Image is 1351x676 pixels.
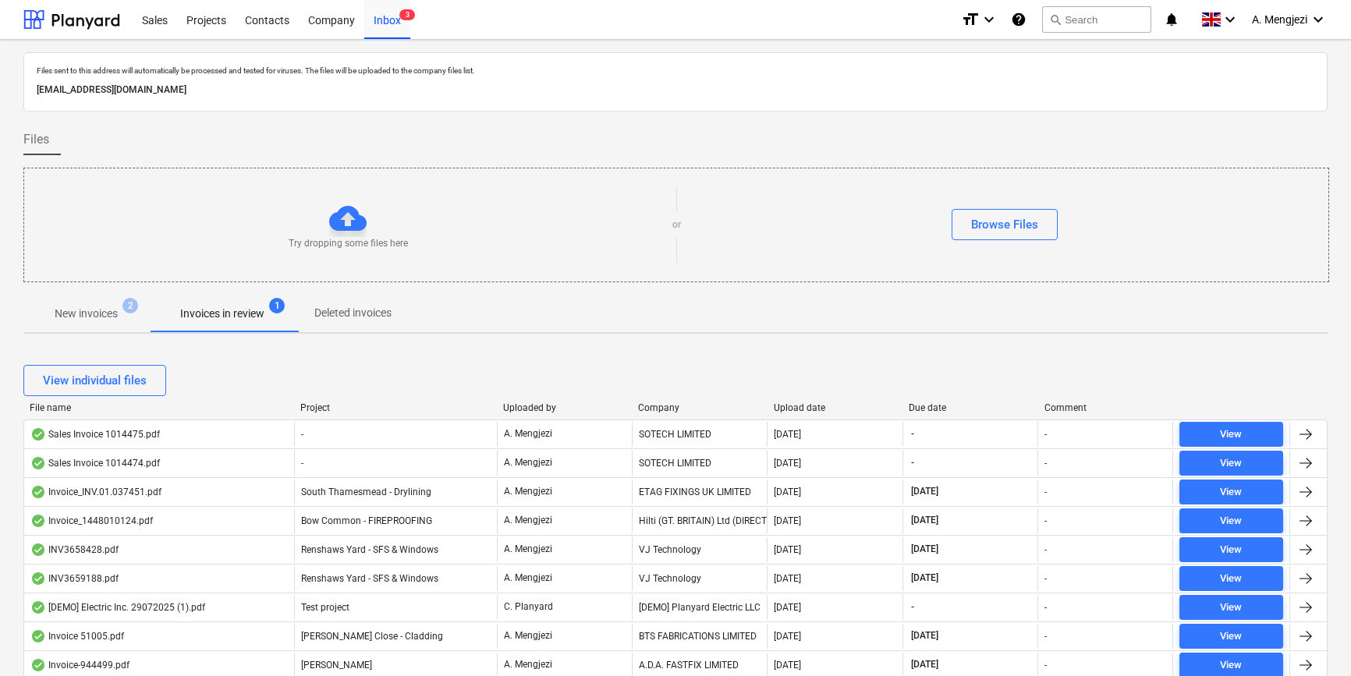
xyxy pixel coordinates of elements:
[1220,541,1242,559] div: View
[1044,429,1047,440] div: -
[910,600,916,614] span: -
[301,544,438,555] span: Renshaws Yard - SFS & Windows
[910,572,940,585] span: [DATE]
[504,543,552,556] p: A. Mengjezi
[910,456,916,469] span: -
[1220,483,1242,501] div: View
[1044,515,1047,526] div: -
[122,298,138,313] span: 2
[30,572,46,585] div: OCR finished
[980,10,998,29] i: keyboard_arrow_down
[774,602,801,613] div: [DATE]
[638,402,761,413] div: Company
[1164,10,1179,29] i: notifications
[30,572,119,585] div: INV3659188.pdf
[504,629,552,642] p: A. Mengjezi
[30,515,153,527] div: Invoice_1448010124.pdf
[30,543,46,556] div: OCR finished
[30,659,46,671] div: OCR finished
[774,429,801,440] div: [DATE]
[910,658,940,671] span: [DATE]
[1044,573,1047,584] div: -
[1044,660,1047,671] div: -
[1044,631,1047,642] div: -
[23,365,166,396] button: View individual files
[1179,624,1283,649] button: View
[632,624,767,649] div: BTS FABRICATIONS LIMITED
[774,515,801,526] div: [DATE]
[269,298,285,313] span: 1
[910,427,916,441] span: -
[30,515,46,527] div: OCR finished
[1220,657,1242,674] div: View
[910,543,940,556] span: [DATE]
[1252,13,1307,26] span: A. Mengjezi
[1309,10,1328,29] i: keyboard_arrow_down
[774,487,801,497] div: [DATE]
[30,630,124,642] div: Invoice 51005.pdf
[1044,402,1167,413] div: Comment
[632,451,767,476] div: SOTECH LIMITED
[632,595,767,620] div: [DEMO] Planyard Electric LLC
[37,82,1314,98] p: [EMAIL_ADDRESS][DOMAIN_NAME]
[1042,6,1151,33] button: Search
[23,168,1329,282] div: Try dropping some files hereorBrowse Files
[30,601,205,614] div: [DEMO] Electric Inc. 29072025 (1).pdf
[301,660,372,671] span: Trent Park
[632,480,767,504] div: ETAG FIXINGS UK LIMITED
[30,486,161,498] div: Invoice_INV.01.037451.pdf
[1179,595,1283,620] button: View
[1220,426,1242,444] div: View
[30,457,160,469] div: Sales Invoice 1014474.pdf
[1044,458,1047,469] div: -
[30,601,46,614] div: OCR finished
[43,370,147,391] div: View individual files
[632,422,767,447] div: SOTECH LIMITED
[1044,602,1047,613] div: -
[30,428,46,441] div: OCR finished
[301,429,303,440] span: -
[961,10,980,29] i: format_size
[1179,537,1283,562] button: View
[1220,628,1242,646] div: View
[314,305,392,321] p: Deleted invoices
[504,572,552,585] p: A. Mengjezi
[672,218,681,232] p: or
[30,428,160,441] div: Sales Invoice 1014475.pdf
[1273,601,1351,676] iframe: Chat Widget
[23,130,49,149] span: Files
[1220,599,1242,617] div: View
[1049,13,1062,26] span: search
[504,427,552,441] p: A. Mengjezi
[301,515,432,526] span: Bow Common - FIREPROOFING
[301,458,303,469] span: -
[300,402,491,413] div: Project
[1179,566,1283,591] button: View
[399,9,415,20] span: 3
[301,631,443,642] span: Newton Close - Cladding
[301,602,349,613] span: Test project
[301,573,438,584] span: Renshaws Yard - SFS & Windows
[30,402,288,413] div: File name
[909,402,1031,413] div: Due date
[504,658,552,671] p: A. Mengjezi
[504,485,552,498] p: A. Mengjezi
[30,630,46,642] div: OCR finished
[774,660,801,671] div: [DATE]
[1220,455,1242,472] div: View
[55,306,118,322] p: New invoices
[910,485,940,498] span: [DATE]
[1011,10,1027,29] i: Knowledge base
[1220,512,1242,530] div: View
[952,209,1058,240] button: Browse Files
[774,544,801,555] div: [DATE]
[774,458,801,469] div: [DATE]
[30,457,46,469] div: OCR finished
[1044,544,1047,555] div: -
[910,514,940,527] span: [DATE]
[1220,570,1242,588] div: View
[910,629,940,642] span: [DATE]
[180,306,264,322] p: Invoices in review
[504,600,553,614] p: C. Planyard
[971,214,1038,235] div: Browse Files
